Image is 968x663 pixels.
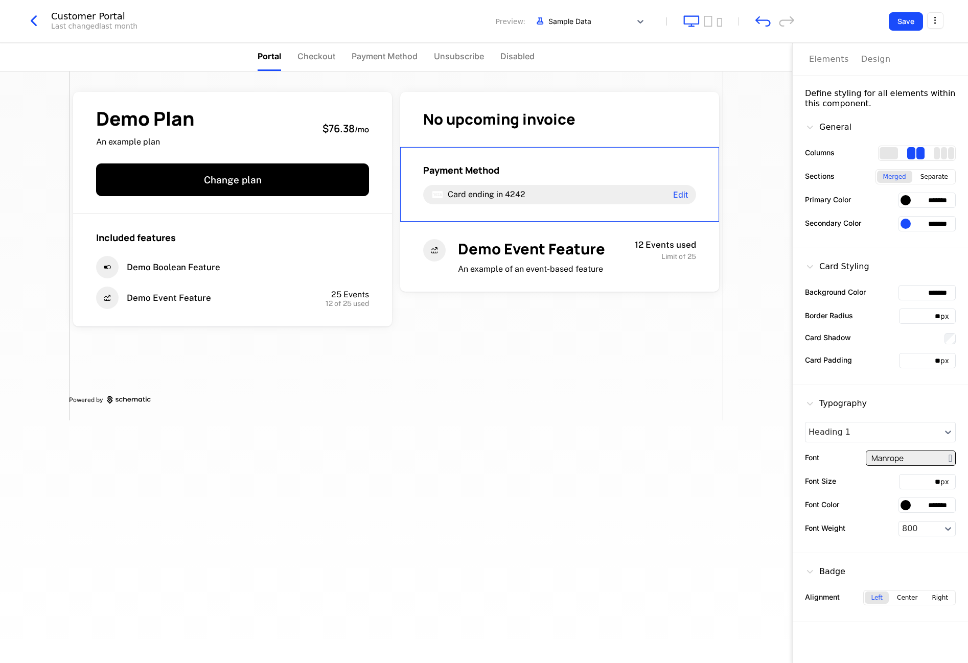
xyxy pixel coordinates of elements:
[940,477,955,487] div: px
[683,15,700,27] button: desktop
[809,43,952,76] div: Choose Sub Page
[805,287,866,297] label: Background Color
[96,287,119,309] i: arrow-analytics
[423,164,499,176] span: Payment Method
[661,252,696,261] span: Limit of 25
[500,50,535,62] span: Disabled
[355,124,369,135] sub: / mo
[431,188,444,201] i: visa
[805,499,839,510] label: Font Color
[704,15,712,27] button: tablet
[805,171,835,181] label: Sections
[805,332,851,343] label: Card Shadow
[51,12,137,21] div: Customer Portal
[805,121,851,133] div: General
[805,397,867,410] div: Typography
[127,292,211,304] span: Demo Event Feature
[352,50,418,62] span: Payment Method
[865,591,889,604] div: Left
[96,231,176,244] span: Included features
[805,476,836,486] label: Font Size
[940,311,955,321] div: px
[458,239,605,259] span: Demo Event Feature
[434,50,484,62] span: Unsubscribe
[297,50,335,62] span: Checkout
[673,191,688,199] span: Edit
[805,310,853,321] label: Border Radius
[934,147,954,159] div: 3 columns
[127,262,220,273] span: Demo Boolean Feature
[69,396,103,404] span: Powered by
[326,300,369,307] span: 12 of 25 used
[805,218,861,228] label: Secondary Color
[505,190,525,199] span: 4242
[96,256,119,278] i: boolean-on
[914,171,954,183] div: Separate
[96,136,195,148] span: An example plan
[423,239,446,262] i: arrow-analytics
[423,109,575,129] span: No upcoming invoice
[331,290,369,299] span: 25 Events
[717,18,722,27] button: mobile
[861,53,891,65] div: Design
[889,12,923,31] button: Save
[805,523,845,533] label: Font Weight
[805,194,851,205] label: Primary Color
[258,50,281,62] span: Portal
[96,109,195,128] span: Demo Plan
[880,147,898,159] div: 1 columns
[755,16,771,27] div: undo
[927,12,943,29] button: Select action
[96,163,369,196] button: Change plan
[805,261,869,273] div: Card Styling
[940,356,955,366] div: px
[805,147,835,158] label: Columns
[779,16,794,27] div: redo
[805,452,819,463] label: Font
[877,171,912,183] div: Merged
[805,354,852,365] label: Card Padding
[926,591,954,604] div: Right
[805,88,956,109] div: Define styling for all elements within this component.
[907,147,925,159] div: 2 columns
[458,264,603,274] span: An example of an event-based feature
[635,240,696,250] span: 12 Events used
[809,53,849,65] div: Elements
[51,21,137,31] div: Last changed last month
[805,565,845,578] div: Badge
[448,190,503,199] span: Card ending in
[322,122,355,135] span: $76.38
[69,396,723,404] a: Powered by
[891,591,924,604] div: Center
[805,591,840,602] label: Alignment
[496,16,525,27] span: Preview:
